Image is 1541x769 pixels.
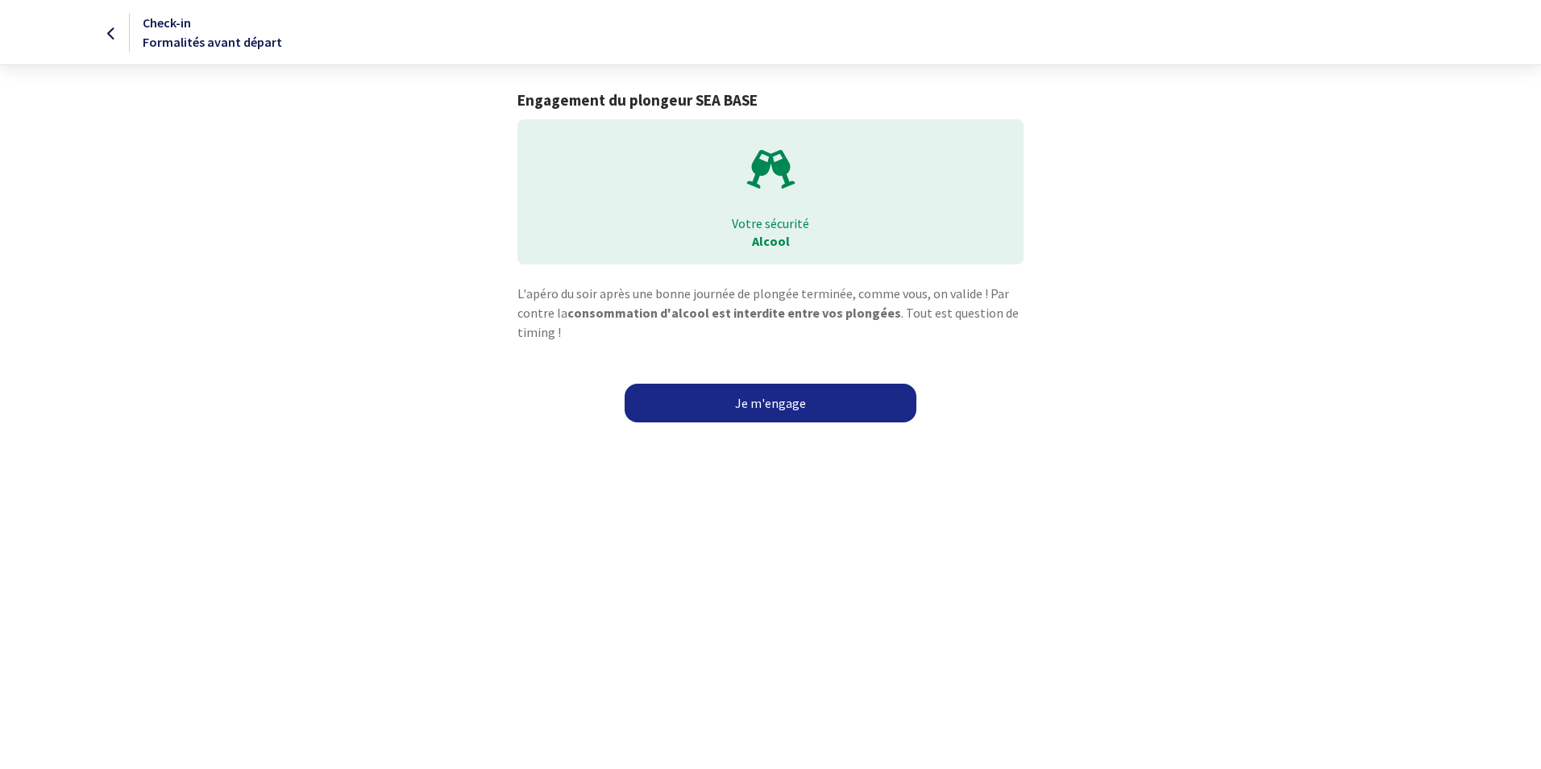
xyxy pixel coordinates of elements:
p: Votre sécurité [529,214,1011,232]
h1: Engagement du plongeur SEA BASE [517,91,1023,110]
a: Je m'engage [625,384,916,422]
p: L'apéro du soir après une bonne journée de plongée terminée, comme vous, on valide ! Par contre l... [517,284,1023,342]
strong: consommation d'alcool est interdite entre vos plongées [567,305,901,321]
strong: Alcool [752,233,790,249]
span: Check-in Formalités avant départ [143,15,282,50]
